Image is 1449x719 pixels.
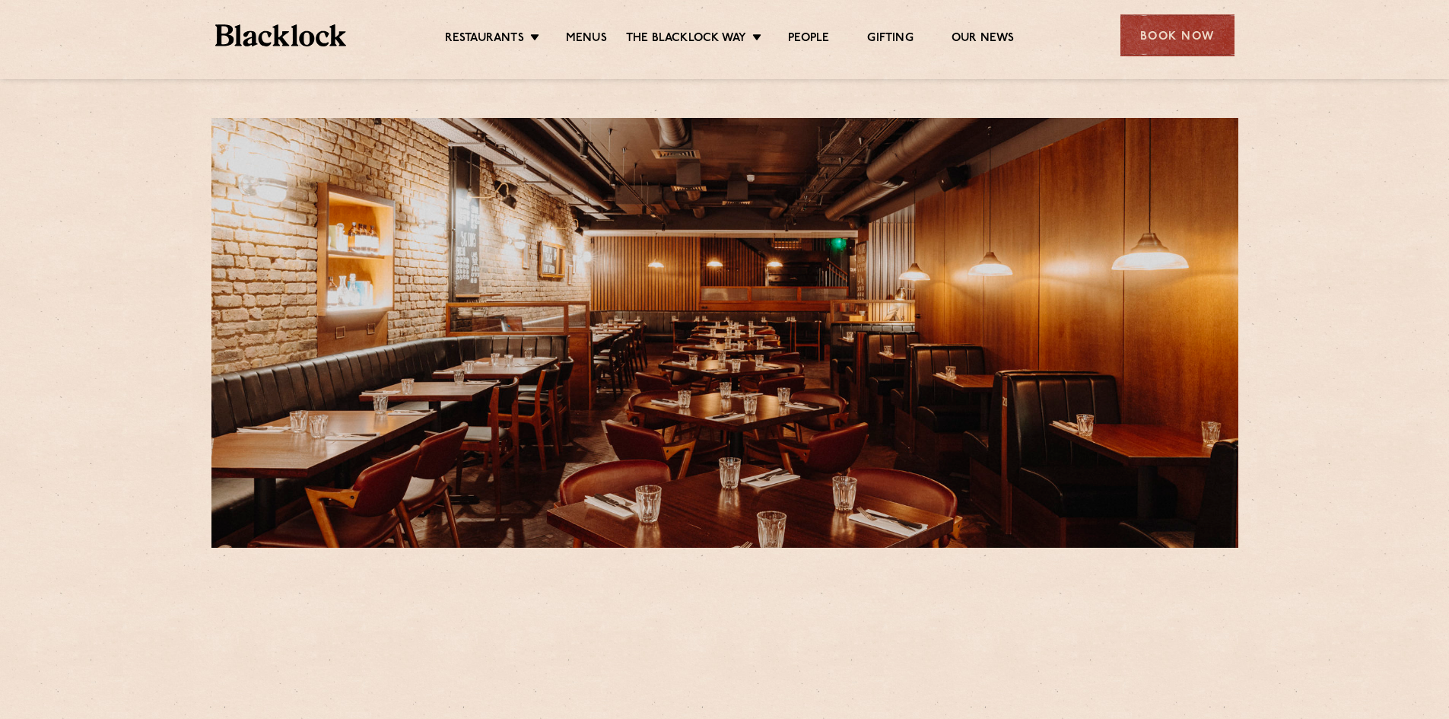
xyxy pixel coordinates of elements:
[626,31,746,48] a: The Blacklock Way
[788,31,829,48] a: People
[867,31,913,48] a: Gifting
[1120,14,1235,56] div: Book Now
[952,31,1015,48] a: Our News
[566,31,607,48] a: Menus
[445,31,524,48] a: Restaurants
[215,24,347,46] img: BL_Textured_Logo-footer-cropped.svg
